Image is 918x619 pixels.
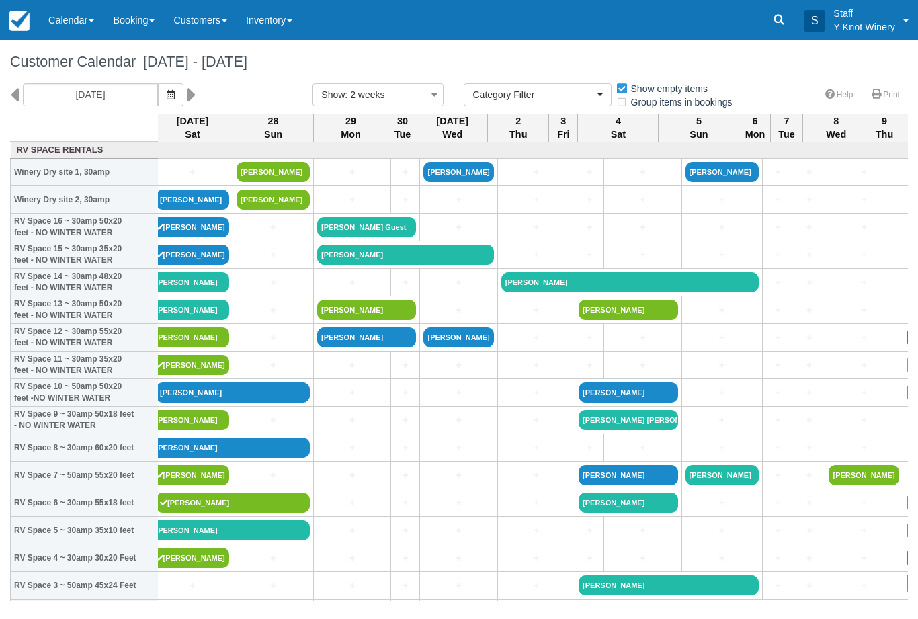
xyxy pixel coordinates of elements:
a: + [423,441,493,455]
a: + [685,413,759,427]
span: [DATE] - [DATE] [136,53,247,70]
a: + [237,413,310,427]
a: + [317,386,387,400]
a: + [394,579,416,593]
a: + [237,248,310,262]
a: + [798,496,822,510]
a: + [798,551,822,565]
a: + [501,441,571,455]
span: Show empty items [616,83,718,93]
a: + [685,358,759,372]
a: + [685,441,759,455]
a: + [685,551,759,565]
div: S [804,10,825,32]
a: [PERSON_NAME] [153,465,230,485]
a: + [394,551,416,565]
a: [PERSON_NAME] [156,382,310,403]
th: 30 Tue [388,114,417,142]
a: + [501,193,571,207]
a: + [501,303,571,317]
a: RV Space Rentals [14,144,155,157]
th: RV Space 5 ~ 30amp 35x10 feet [11,517,159,544]
a: + [501,579,571,593]
a: + [685,524,759,538]
a: + [798,165,822,179]
a: + [766,165,790,179]
label: Group items in bookings [616,92,741,112]
a: + [766,331,790,345]
th: 8 Wed [802,114,870,142]
th: 5 Sun [659,114,739,142]
a: [PERSON_NAME] [153,300,230,320]
a: [PERSON_NAME] [579,575,758,595]
a: + [579,165,600,179]
a: + [237,579,310,593]
th: Winery Dry site 1, 30amp [11,159,159,186]
a: + [829,303,899,317]
th: RV Space 10 ~ 50amp 50x20 feet -NO WINTER WATER [11,379,159,407]
th: RV Space 3 ~ 50amp 45x24 Feet [11,572,159,600]
span: : 2 weeks [345,89,384,100]
a: [PERSON_NAME] [153,520,310,540]
a: [PERSON_NAME] [579,493,677,513]
a: + [798,358,822,372]
th: 3 Fri [549,114,578,142]
a: + [501,331,571,345]
a: + [608,551,677,565]
a: [PERSON_NAME] [153,245,230,265]
a: [PERSON_NAME] [501,272,759,292]
a: + [798,220,822,235]
a: + [829,551,899,565]
button: Show: 2 weeks [312,83,444,106]
a: + [501,165,571,179]
a: + [423,496,493,510]
a: [PERSON_NAME] [579,300,677,320]
a: + [423,303,493,317]
a: + [829,276,899,290]
a: + [579,358,600,372]
a: + [829,386,899,400]
a: + [394,358,416,372]
a: [PERSON_NAME] [153,327,230,347]
a: + [766,276,790,290]
a: + [798,276,822,290]
a: + [394,276,416,290]
a: [PERSON_NAME] [237,190,310,210]
a: + [237,551,310,565]
th: RV Space 16 ~ 30amp 50x20 feet - NO WINTER WATER [11,214,159,241]
span: Show [321,89,345,100]
a: + [829,441,899,455]
a: + [317,413,387,427]
a: + [317,276,387,290]
a: + [766,496,790,510]
a: + [423,276,493,290]
th: RV Space 11 ~ 30amp 35x20 feet - NO WINTER WATER [11,352,159,379]
th: RV Space 15 ~ 30amp 35x20 feet - NO WINTER WATER [11,241,159,269]
button: Category Filter [464,83,612,106]
a: [PERSON_NAME] [423,162,493,182]
a: [PERSON_NAME] Guest [317,217,416,237]
a: [PERSON_NAME] [153,355,230,375]
a: + [579,551,600,565]
a: + [317,551,387,565]
a: + [798,468,822,483]
a: + [394,441,416,455]
a: [PERSON_NAME] [685,162,759,182]
a: [PERSON_NAME] [153,438,310,458]
th: [DATE] Sat [153,114,233,142]
a: + [829,524,899,538]
a: [PERSON_NAME] [579,382,677,403]
a: + [423,193,493,207]
a: + [766,524,790,538]
th: Winery Dry site 2, 30amp [11,186,159,214]
th: RV Space 8 ~ 30amp 60x20 feet [11,434,159,462]
a: + [317,496,387,510]
p: Staff [833,7,895,20]
a: + [501,496,571,510]
th: RV Space 13 ~ 30amp 50x20 feet - NO WINTER WATER [11,296,159,324]
a: + [798,441,822,455]
a: + [579,193,600,207]
a: + [237,220,310,235]
th: RV Space 9 ~ 30amp 50x18 feet - NO WINTER WATER [11,407,159,434]
a: [PERSON_NAME] [829,465,899,485]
